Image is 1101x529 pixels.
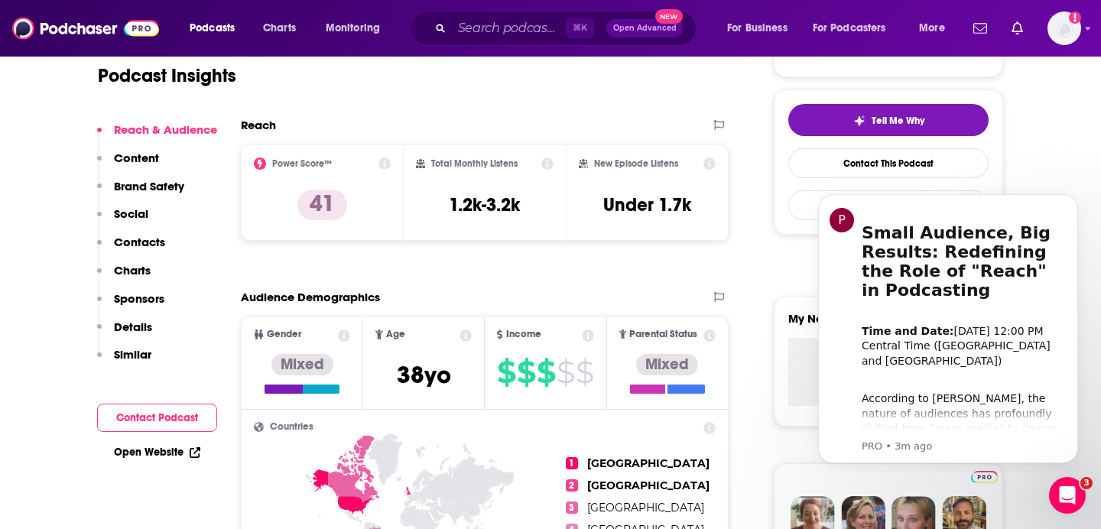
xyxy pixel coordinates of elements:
span: 38 yo [397,360,451,390]
span: Open Advanced [613,24,677,32]
p: 41 [297,190,347,220]
a: Open Website [114,446,200,459]
iframe: Intercom notifications message [795,180,1101,472]
span: ⌘ K [566,18,594,38]
span: $ [497,360,515,385]
a: Show notifications dropdown [1005,15,1029,41]
div: Mixed [636,354,698,375]
span: [GEOGRAPHIC_DATA] [587,501,704,514]
a: Pro website [971,469,998,483]
span: Income [506,329,541,339]
p: Details [114,320,152,334]
img: Podchaser Pro [971,471,998,483]
span: Age [386,329,405,339]
button: Social [97,206,148,235]
span: Charts [263,18,296,39]
h2: Reach [241,118,276,132]
span: [GEOGRAPHIC_DATA] [587,479,710,492]
input: Search podcasts, credits, & more... [452,16,566,41]
span: For Podcasters [813,18,886,39]
span: 3 [566,501,578,514]
a: Charts [253,16,305,41]
span: $ [517,360,535,385]
div: Mixed [271,354,333,375]
span: $ [537,360,555,385]
span: More [919,18,945,39]
span: New [655,9,683,24]
button: open menu [179,16,255,41]
span: $ [576,360,593,385]
h1: Podcast Insights [98,64,236,87]
span: 1 [566,457,578,469]
button: Export One-Sheet [788,190,989,220]
button: Content [97,151,159,179]
button: Charts [97,263,151,291]
button: Show profile menu [1047,11,1081,45]
button: Reach & Audience [97,122,217,151]
span: 3 [1080,477,1093,489]
a: Contact This Podcast [788,148,989,178]
iframe: Intercom live chat [1049,477,1086,514]
h2: Power Score™ [272,158,332,169]
img: User Profile [1047,11,1081,45]
div: Search podcasts, credits, & more... [424,11,711,46]
label: My Notes [788,311,989,338]
p: Charts [114,263,151,277]
span: Podcasts [190,18,235,39]
button: Similar [97,347,151,375]
button: open menu [803,16,908,41]
p: Similar [114,347,151,362]
span: [GEOGRAPHIC_DATA] [587,456,710,470]
p: Contacts [114,235,165,249]
span: Tell Me Why [872,115,924,127]
svg: Add a profile image [1069,11,1081,24]
h2: Audience Demographics [241,290,380,304]
p: Content [114,151,159,165]
p: Reach & Audience [114,122,217,137]
button: open menu [315,16,400,41]
span: Parental Status [629,329,697,339]
button: open menu [908,16,964,41]
p: Brand Safety [114,179,184,193]
p: Social [114,206,148,221]
h2: New Episode Listens [594,158,678,169]
button: Contact Podcast [97,404,217,432]
span: Monitoring [326,18,380,39]
button: Sponsors [97,291,164,320]
button: tell me why sparkleTell Me Why [788,104,989,136]
span: 2 [566,479,578,492]
button: open menu [716,16,807,41]
button: Contacts [97,235,165,263]
h3: 1.2k-3.2k [449,193,520,216]
span: Countries [270,422,313,432]
span: Logged in as FIREPodchaser25 [1047,11,1081,45]
a: Show notifications dropdown [967,15,993,41]
p: Sponsors [114,291,164,306]
h3: Under 1.7k [603,193,691,216]
span: $ [557,360,574,385]
button: Open AdvancedNew [606,19,684,37]
button: Details [97,320,152,348]
img: tell me why sparkle [853,115,866,127]
h2: Total Monthly Listens [431,158,518,169]
img: Podchaser - Follow, Share and Rate Podcasts [12,14,159,43]
span: Gender [267,329,301,339]
span: For Business [727,18,788,39]
button: Brand Safety [97,179,184,207]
